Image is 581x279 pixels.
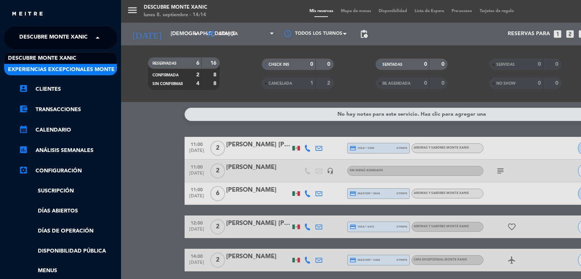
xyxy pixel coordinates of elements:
[19,227,117,236] a: Días de Operación
[8,54,76,63] span: Descubre Monte Xanic
[19,146,117,155] a: assessmentANÁLISIS SEMANALES
[8,65,133,74] span: Experiencias Excepcionales Monte Xanic
[19,166,117,175] a: Configuración
[19,207,117,215] a: Días abiertos
[19,145,28,154] i: assessment
[19,166,28,175] i: settings_applications
[19,104,28,113] i: account_balance_wallet
[19,126,117,135] a: calendar_monthCalendario
[19,105,117,114] a: account_balance_walletTransacciones
[19,187,117,195] a: Suscripción
[19,84,28,93] i: account_box
[19,30,88,46] span: Descubre Monte Xanic
[19,125,28,134] i: calendar_month
[19,85,117,94] a: account_boxClientes
[359,29,368,39] span: pending_actions
[11,11,43,17] img: MEITRE
[19,247,117,256] a: Disponibilidad pública
[19,267,117,275] a: Menus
